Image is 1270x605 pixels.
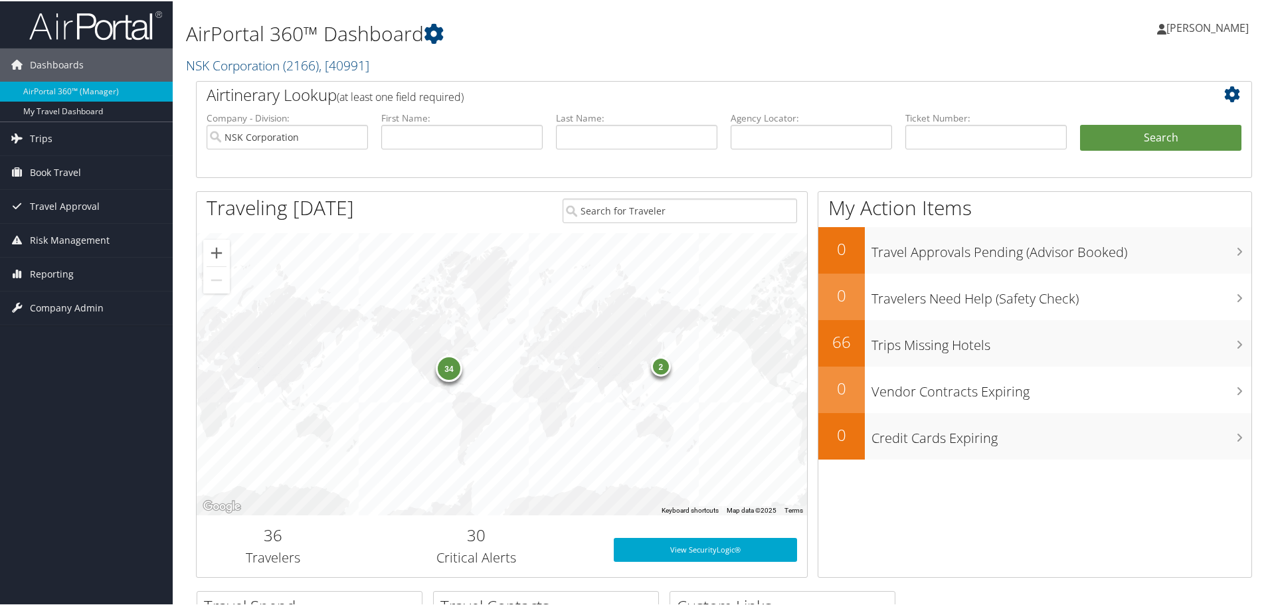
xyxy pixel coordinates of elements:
[784,505,803,513] a: Terms (opens in new tab)
[359,547,594,566] h3: Critical Alerts
[731,110,892,124] label: Agency Locator:
[30,290,104,323] span: Company Admin
[207,82,1154,105] h2: Airtinerary Lookup
[359,523,594,545] h2: 30
[662,505,719,514] button: Keyboard shortcuts
[650,355,670,375] div: 2
[1157,7,1262,46] a: [PERSON_NAME]
[727,505,776,513] span: Map data ©2025
[1080,124,1241,150] button: Search
[30,189,100,222] span: Travel Approval
[818,329,865,352] h2: 66
[871,282,1251,307] h3: Travelers Need Help (Safety Check)
[207,547,339,566] h3: Travelers
[207,523,339,545] h2: 36
[818,365,1251,412] a: 0Vendor Contracts Expiring
[818,226,1251,272] a: 0Travel Approvals Pending (Advisor Booked)
[905,110,1067,124] label: Ticket Number:
[186,55,369,73] a: NSK Corporation
[186,19,903,46] h1: AirPortal 360™ Dashboard
[29,9,162,40] img: airportal-logo.png
[818,236,865,259] h2: 0
[200,497,244,514] img: Google
[337,88,464,103] span: (at least one field required)
[283,55,319,73] span: ( 2166 )
[30,222,110,256] span: Risk Management
[207,110,368,124] label: Company - Division:
[818,422,865,445] h2: 0
[871,375,1251,400] h3: Vendor Contracts Expiring
[207,193,354,220] h1: Traveling [DATE]
[436,354,462,381] div: 34
[871,328,1251,353] h3: Trips Missing Hotels
[563,197,797,222] input: Search for Traveler
[818,193,1251,220] h1: My Action Items
[30,47,84,80] span: Dashboards
[818,376,865,398] h2: 0
[200,497,244,514] a: Open this area in Google Maps (opens a new window)
[871,421,1251,446] h3: Credit Cards Expiring
[30,256,74,290] span: Reporting
[30,121,52,154] span: Trips
[614,537,797,561] a: View SecurityLogic®
[871,235,1251,260] h3: Travel Approvals Pending (Advisor Booked)
[818,283,865,305] h2: 0
[818,412,1251,458] a: 0Credit Cards Expiring
[556,110,717,124] label: Last Name:
[818,319,1251,365] a: 66Trips Missing Hotels
[30,155,81,188] span: Book Travel
[203,266,230,292] button: Zoom out
[381,110,543,124] label: First Name:
[1166,19,1249,34] span: [PERSON_NAME]
[319,55,369,73] span: , [ 40991 ]
[818,272,1251,319] a: 0Travelers Need Help (Safety Check)
[203,238,230,265] button: Zoom in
